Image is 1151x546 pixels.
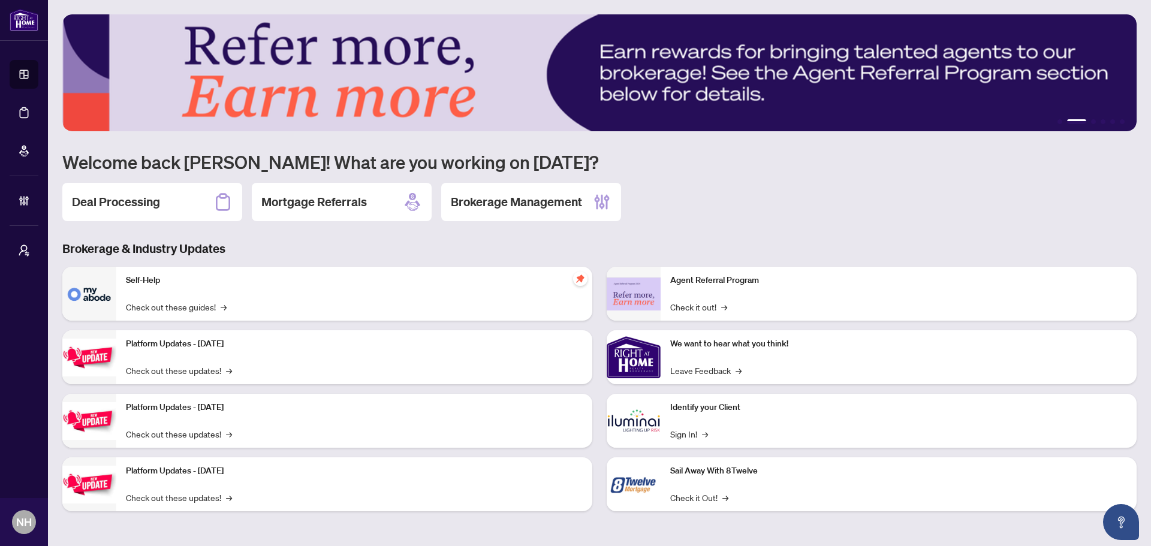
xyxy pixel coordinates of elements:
button: 4 [1101,119,1105,124]
p: Platform Updates - [DATE] [126,464,583,478]
img: Platform Updates - June 23, 2025 [62,466,116,503]
img: Slide 1 [62,14,1137,131]
button: 6 [1120,119,1125,124]
span: → [736,364,742,377]
img: Agent Referral Program [607,277,661,310]
span: pushpin [573,272,587,286]
button: 1 [1057,119,1062,124]
p: Platform Updates - [DATE] [126,337,583,351]
a: Sign In!→ [670,427,708,441]
a: Check it Out!→ [670,491,728,504]
span: → [721,300,727,313]
p: Agent Referral Program [670,274,1127,287]
a: Check it out!→ [670,300,727,313]
span: → [702,427,708,441]
h3: Brokerage & Industry Updates [62,240,1137,257]
span: → [722,491,728,504]
span: NH [16,514,32,530]
h1: Welcome back [PERSON_NAME]! What are you working on [DATE]? [62,150,1137,173]
button: 2 [1067,119,1086,124]
a: Leave Feedback→ [670,364,742,377]
img: Self-Help [62,267,116,321]
p: We want to hear what you think! [670,337,1127,351]
span: → [221,300,227,313]
span: → [226,364,232,377]
a: Check out these updates!→ [126,491,232,504]
img: Platform Updates - July 8, 2025 [62,402,116,440]
p: Identify your Client [670,401,1127,414]
img: Sail Away With 8Twelve [607,457,661,511]
span: → [226,427,232,441]
img: We want to hear what you think! [607,330,661,384]
button: 3 [1091,119,1096,124]
img: logo [10,9,38,31]
p: Sail Away With 8Twelve [670,464,1127,478]
h2: Mortgage Referrals [261,194,367,210]
p: Platform Updates - [DATE] [126,401,583,414]
img: Platform Updates - July 21, 2025 [62,339,116,376]
span: → [226,491,232,504]
span: user-switch [18,245,30,257]
button: Open asap [1103,504,1139,540]
p: Self-Help [126,274,583,287]
h2: Brokerage Management [451,194,582,210]
h2: Deal Processing [72,194,160,210]
a: Check out these updates!→ [126,364,232,377]
a: Check out these guides!→ [126,300,227,313]
a: Check out these updates!→ [126,427,232,441]
button: 5 [1110,119,1115,124]
img: Identify your Client [607,394,661,448]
